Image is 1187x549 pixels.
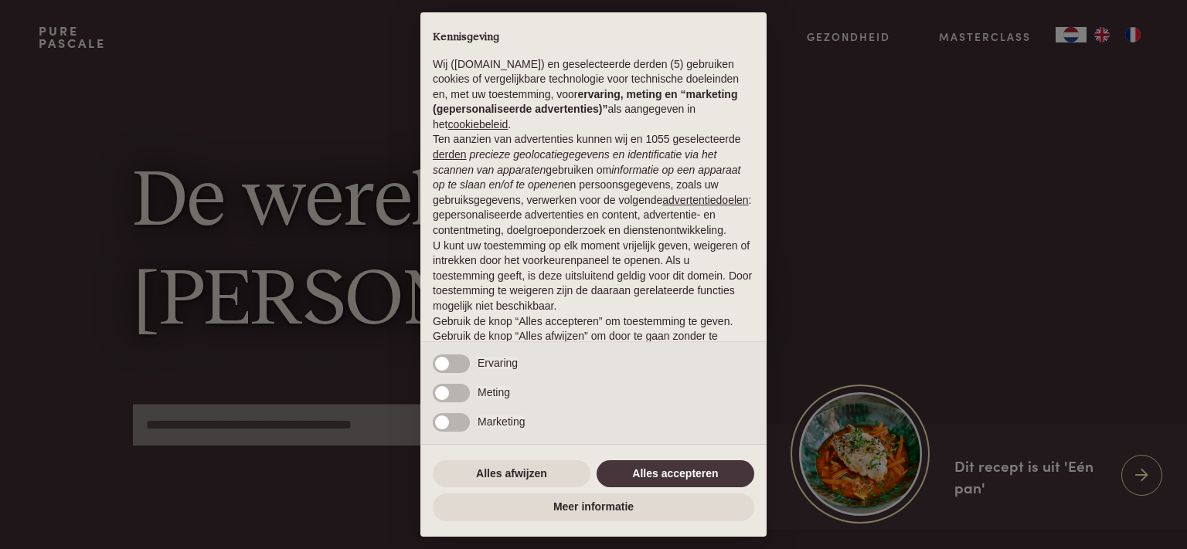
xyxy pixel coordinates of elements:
em: informatie op een apparaat op te slaan en/of te openen [433,164,741,191]
h2: Kennisgeving [433,31,754,45]
p: U kunt uw toestemming op elk moment vrijelijk geven, weigeren of intrekken door het voorkeurenpan... [433,239,754,314]
span: Meting [478,386,510,398]
p: Gebruik de knop “Alles accepteren” om toestemming te geven. Gebruik de knop “Alles afwijzen” om d... [433,314,754,360]
button: Alles afwijzen [433,460,590,488]
button: advertentiedoelen [662,193,748,208]
p: Wij ([DOMAIN_NAME]) en geselecteerde derden (5) gebruiken cookies of vergelijkbare technologie vo... [433,57,754,133]
button: Alles accepteren [597,460,754,488]
strong: ervaring, meting en “marketing (gepersonaliseerde advertenties)” [433,88,737,116]
span: Ervaring [478,357,518,369]
button: derden [433,147,467,163]
p: Ten aanzien van advertenties kunnen wij en 1055 geselecteerde gebruiken om en persoonsgegevens, z... [433,132,754,238]
em: precieze geolocatiegegevens en identificatie via het scannen van apparaten [433,148,716,176]
span: Marketing [478,415,525,428]
button: Meer informatie [433,493,754,521]
a: cookiebeleid [447,118,508,130]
